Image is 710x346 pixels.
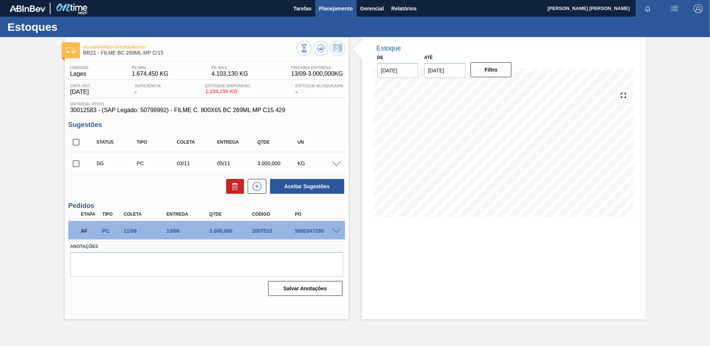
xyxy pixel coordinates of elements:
[250,212,298,217] div: Código
[211,65,248,70] span: PE MAX
[165,212,212,217] div: Entrega
[10,5,45,12] img: TNhmsLtSVTkK8tSr43FrP2fwEKptu5GPRR3wAAAABJRU5ErkJggg==
[83,50,297,56] span: BR21 - FILME BC 269ML MP C/15
[175,160,220,166] div: 03/11/2025
[694,4,703,13] img: Logout
[293,84,345,95] div: -
[391,4,417,13] span: Relatórios
[79,212,101,217] div: Etapa
[66,48,75,53] img: Ícone
[100,212,123,217] div: Tipo
[313,41,328,56] button: Atualizar Gráfico
[135,84,161,88] span: Suficiência
[79,223,101,239] div: Aguardando Faturamento
[255,140,300,145] div: Qtde
[330,41,345,56] button: Programar Estoque
[377,63,418,78] input: dd/mm/yyyy
[319,4,353,13] span: Planejamento
[122,212,170,217] div: Coleta
[205,89,251,94] span: 1.234,150 KG
[208,212,255,217] div: Qtde
[95,140,140,145] div: Status
[205,84,251,88] span: Estoque Disponível
[424,63,465,78] input: dd/mm/yyyy
[135,160,180,166] div: Pedido de Compra
[360,4,384,13] span: Gerencial
[70,84,91,88] span: Data out
[68,121,345,129] h3: Sugestões
[377,55,384,60] label: De
[255,160,300,166] div: 3.000,000
[135,140,180,145] div: Tipo
[70,241,343,252] label: Anotações
[208,228,255,234] div: 3.000,000
[132,71,169,77] span: 1.674,450 KG
[377,45,401,52] div: Estoque
[293,4,312,13] span: Tarefas
[297,41,312,56] button: Visão Geral dos Estoques
[291,71,343,77] span: 13/09 - 3.000,000 KG
[295,84,343,88] span: Estoque Bloqueado
[293,212,341,217] div: PO
[636,3,659,14] button: Notificações
[175,140,220,145] div: Coleta
[296,140,341,145] div: UN
[70,107,343,114] span: 30012583 - (SAP Legado: 50798992) - FILME C. 800X65 BC 269ML MP C15 429
[100,228,123,234] div: Pedido de Compra
[132,65,169,70] span: PE MIN
[165,228,212,234] div: 13/09/2025
[70,71,89,77] span: Lages
[68,202,345,210] h3: Pedidos
[70,102,343,106] span: Material ativo
[215,160,260,166] div: 05/11/2025
[211,71,248,77] span: 4.103,130 KG
[270,179,344,194] button: Aceitar Sugestões
[244,179,266,194] div: Nova sugestão
[250,228,298,234] div: 2007510
[293,228,341,234] div: 5800347285
[215,140,260,145] div: Entrega
[95,160,140,166] div: Sugestão Criada
[296,160,341,166] div: KG
[268,281,342,296] button: Salvar Anotações
[670,4,679,13] img: userActions
[70,89,91,95] span: [DATE]
[7,23,139,31] h1: Estoques
[70,65,89,70] span: Unidade
[133,84,163,95] div: -
[470,62,512,77] button: Filtro
[424,55,433,60] label: Até
[266,178,345,195] div: Aceitar Sugestões
[291,65,343,70] span: Próxima Entrega
[222,179,244,194] div: Excluir Sugestões
[122,228,170,234] div: 11/09/2025
[83,45,297,49] span: Aguardando Faturamento
[81,228,100,234] p: AF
